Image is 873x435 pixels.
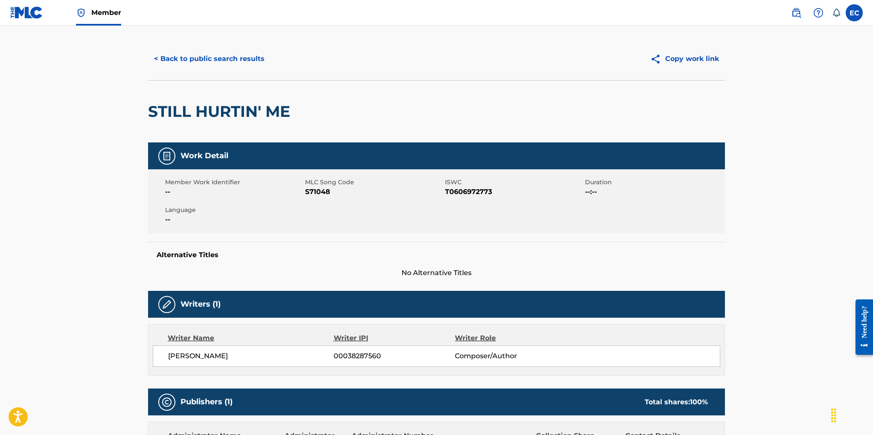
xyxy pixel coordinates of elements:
[165,215,303,225] span: --
[849,293,873,362] iframe: Resource Center
[334,351,455,361] span: 00038287560
[165,178,303,187] span: Member Work Identifier
[165,206,303,215] span: Language
[162,397,172,407] img: Publishers
[180,299,221,309] h5: Writers (1)
[644,48,725,70] button: Copy work link
[455,351,565,361] span: Composer/Author
[165,187,303,197] span: --
[157,251,716,259] h5: Alternative Titles
[585,187,723,197] span: --:--
[830,394,873,435] iframe: Chat Widget
[810,4,827,21] div: Help
[76,8,86,18] img: Top Rightsholder
[788,4,805,21] a: Public Search
[645,397,708,407] div: Total shares:
[334,333,455,343] div: Writer IPI
[180,397,233,407] h5: Publishers (1)
[148,268,725,278] span: No Alternative Titles
[650,54,665,64] img: Copy work link
[162,299,172,310] img: Writers
[168,333,334,343] div: Writer Name
[168,351,334,361] span: [PERSON_NAME]
[846,4,863,21] div: User Menu
[10,6,43,19] img: MLC Logo
[91,8,121,17] span: Member
[813,8,824,18] img: help
[445,187,583,197] span: T0606972773
[305,178,443,187] span: MLC Song Code
[455,333,565,343] div: Writer Role
[305,187,443,197] span: S71048
[832,9,841,17] div: Notifications
[148,48,271,70] button: < Back to public search results
[827,403,841,428] div: Drag
[791,8,801,18] img: search
[180,151,228,161] h5: Work Detail
[585,178,723,187] span: Duration
[148,102,294,121] h2: STILL HURTIN' ME
[162,151,172,161] img: Work Detail
[445,178,583,187] span: ISWC
[690,398,708,406] span: 100 %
